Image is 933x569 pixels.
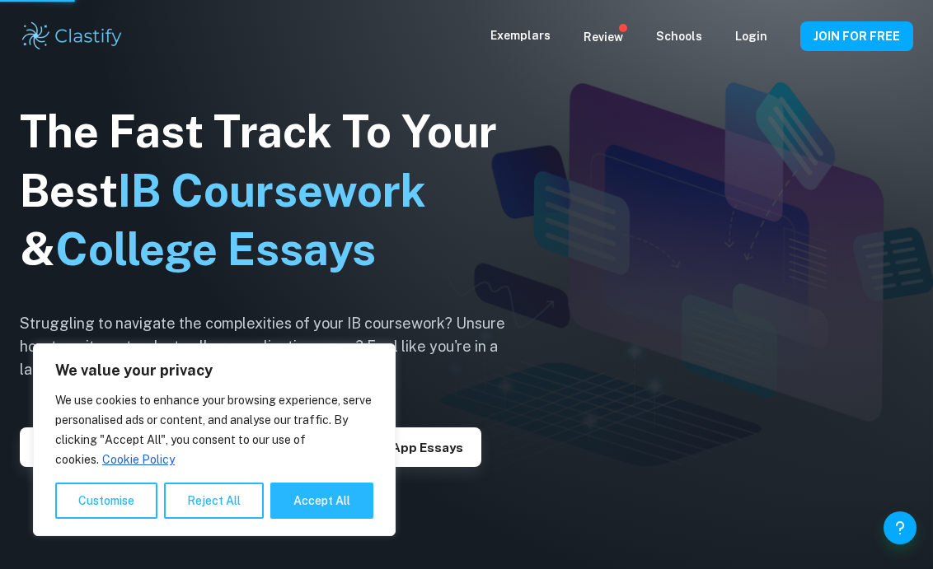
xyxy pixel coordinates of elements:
a: Cookie Policy [101,452,176,467]
h1: The Fast Track To Your Best & [20,102,531,280]
p: Exemplars [490,26,551,44]
a: Explore IAs [20,439,126,455]
img: Clastify logo [20,20,124,53]
button: Customise [55,483,157,519]
p: Review [584,28,623,46]
a: Login [735,30,767,43]
h6: Struggling to navigate the complexities of your IB coursework? Unsure how to write a standout col... [20,312,531,381]
span: IB Coursework [118,165,426,217]
button: JOIN FOR FREE [800,21,913,51]
button: Reject All [164,483,264,519]
button: Help and Feedback [884,511,917,544]
span: College Essays [55,223,376,275]
p: We value your privacy [55,361,373,380]
a: Schools [656,30,702,43]
p: We use cookies to enhance your browsing experience, serve personalised ads or content, and analys... [55,390,373,469]
button: Accept All [270,483,373,519]
button: Explore IAs [20,427,126,467]
div: We value your privacy [33,343,396,536]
